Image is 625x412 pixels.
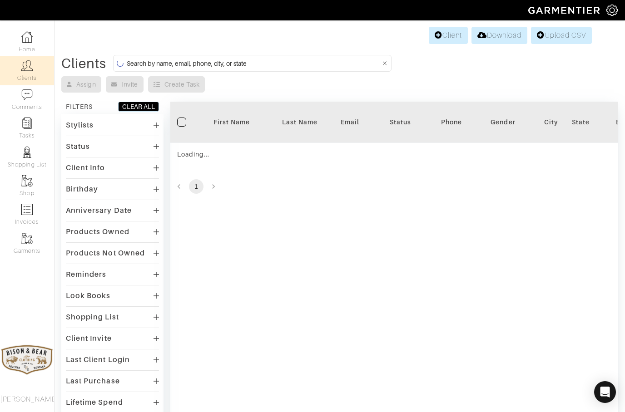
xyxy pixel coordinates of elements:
a: Client [429,27,468,44]
img: reminder-icon-8004d30b9f0a5d33ae49ab947aed9ed385cf756f9e5892f1edd6e32f2345188e.png [21,118,33,129]
div: Open Intercom Messenger [594,381,616,403]
img: stylists-icon-eb353228a002819b7ec25b43dbf5f0378dd9e0616d9560372ff212230b889e62.png [21,147,33,158]
a: Upload CSV [531,27,592,44]
div: Status [66,142,90,151]
img: clients-icon-6bae9207a08558b7cb47a8932f037763ab4055f8c8b6bfacd5dc20c3e0201464.png [21,60,33,71]
th: Toggle SortBy [198,102,266,143]
div: Client Invite [66,334,112,343]
div: Last Client Login [66,355,130,364]
img: orders-icon-0abe47150d42831381b5fb84f609e132dff9fe21cb692f30cb5eec754e2cba89.png [21,204,33,215]
img: comment-icon-a0a6a9ef722e966f86d9cbdc48e553b5cf19dbc54f86b18d962a5391bc8f6eb6.png [21,89,33,100]
th: Toggle SortBy [366,102,434,143]
img: garments-icon-b7da505a4dc4fd61783c78ac3ca0ef83fa9d6f193b1c9dc38574b1d14d53ca28.png [21,233,33,244]
div: Phone [441,118,462,127]
div: State [572,118,590,127]
img: gear-icon-white-bd11855cb880d31180b6d7d6211b90ccbf57a29d726f0c71d8c61bd08dd39cc2.png [606,5,618,16]
div: Gender [476,118,531,127]
div: First Name [204,118,259,127]
div: Last Name [273,118,327,127]
img: garments-icon-b7da505a4dc4fd61783c78ac3ca0ef83fa9d6f193b1c9dc38574b1d14d53ca28.png [21,175,33,186]
div: Look Books [66,291,111,300]
div: Reminders [66,270,106,279]
img: dashboard-icon-dbcd8f5a0b271acd01030246c82b418ddd0df26cd7fceb0bd07c9910d44c42f6.png [21,31,33,43]
div: Products Not Owned [66,249,145,258]
th: Toggle SortBy [266,102,334,143]
div: Email [341,118,359,127]
div: Clients [61,59,106,68]
a: Download [471,27,527,44]
div: FILTERS [66,102,93,111]
div: Shopping List [66,313,119,322]
input: Search by name, email, phone, city, or state [127,58,381,69]
div: Stylists [66,121,94,130]
div: City [544,118,558,127]
div: Birthday [66,185,98,194]
nav: pagination navigation [170,179,618,194]
div: Loading... [177,150,359,159]
button: CLEAR ALL [118,102,159,112]
button: page 1 [189,179,203,194]
div: CLEAR ALL [122,102,155,111]
div: Last Purchase [66,377,120,386]
div: Client Info [66,163,105,172]
div: Status [373,118,427,127]
div: Products Owned [66,227,129,236]
div: Lifetime Spend [66,398,123,407]
th: Toggle SortBy [469,102,537,143]
div: Anniversary Date [66,206,132,215]
img: garmentier-logo-header-white-b43fb05a5012e4ada735d5af1a66efaba907eab6374d6393d1fbf88cb4ef424d.png [524,2,606,18]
